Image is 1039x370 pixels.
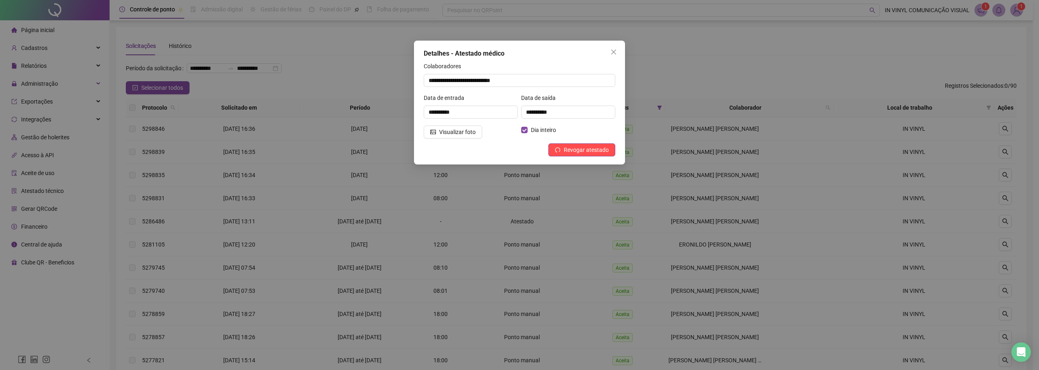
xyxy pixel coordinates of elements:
[439,128,476,136] span: Visualizar foto
[555,147,560,153] span: undo
[548,143,615,156] button: Revogar atestado
[430,129,436,135] span: picture
[521,93,561,102] label: Data de saída
[1011,342,1031,362] div: Open Intercom Messenger
[564,145,609,154] span: Revogar atestado
[424,125,482,138] button: Visualizar foto
[424,49,615,58] div: Detalhes - Atestado médico
[424,62,466,71] label: Colaboradores
[610,49,617,55] span: close
[528,125,559,134] span: Dia inteiro
[424,93,470,102] label: Data de entrada
[607,45,620,58] button: Close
